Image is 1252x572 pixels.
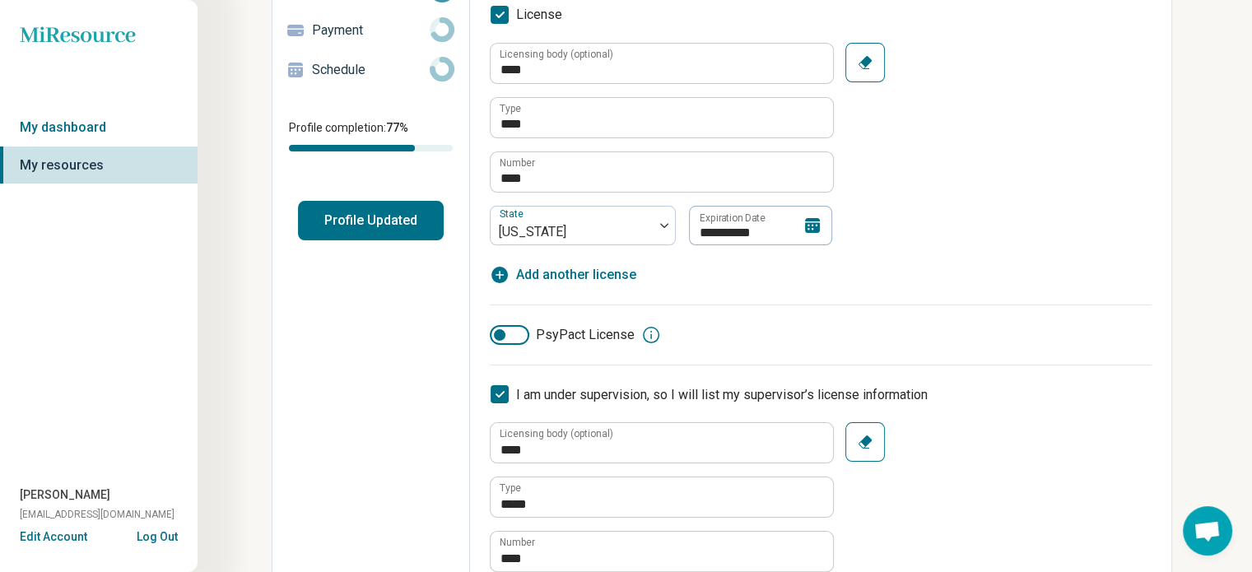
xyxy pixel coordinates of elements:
label: Number [500,158,535,168]
label: Licensing body (optional) [500,429,613,439]
p: Payment [312,21,430,40]
span: [EMAIL_ADDRESS][DOMAIN_NAME] [20,507,175,522]
label: Type [500,104,521,114]
button: Log Out [137,528,178,542]
label: Number [500,537,535,547]
div: Profile completion: [272,109,469,161]
button: Add another license [490,265,636,285]
span: [PERSON_NAME] [20,486,110,504]
button: Edit Account [20,528,87,546]
label: Type [500,483,521,493]
a: Schedule [272,50,469,90]
span: Add another license [516,265,636,285]
div: Open chat [1183,506,1232,556]
p: Schedule [312,60,430,80]
div: Profile completion [289,145,453,151]
input: credential.licenses.0.name [491,98,833,137]
label: State [500,208,527,220]
span: I am under supervision, so I will list my supervisor’s license information [516,387,928,402]
label: Licensing body (optional) [500,49,613,59]
button: Profile Updated [298,201,444,240]
a: Payment [272,11,469,50]
input: credential.supervisorLicense.0.name [491,477,833,517]
span: 77 % [386,121,408,134]
label: PsyPact License [490,325,635,345]
span: License [516,5,562,25]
